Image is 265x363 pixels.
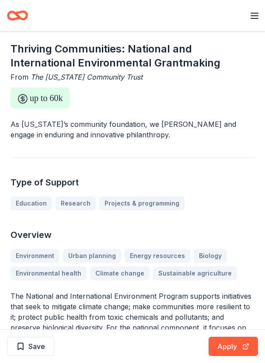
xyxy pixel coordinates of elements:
[10,42,255,70] h1: Thriving Communities: National and International Environmental Grantmaking
[10,196,52,210] a: Education
[10,175,255,189] h2: Type of Support
[10,119,255,140] p: As [US_STATE]’s community foundation, we [PERSON_NAME] and engage in enduring and innovative phil...
[28,341,45,352] span: Save
[31,73,143,81] span: The [US_STATE] Community Trust
[10,87,70,108] div: up to 60k
[56,196,96,210] a: Research
[7,337,54,356] button: Save
[99,196,185,210] a: Projects & programming
[10,228,255,242] h2: Overview
[209,337,258,356] button: Apply
[7,5,28,26] a: Home
[10,72,255,82] div: From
